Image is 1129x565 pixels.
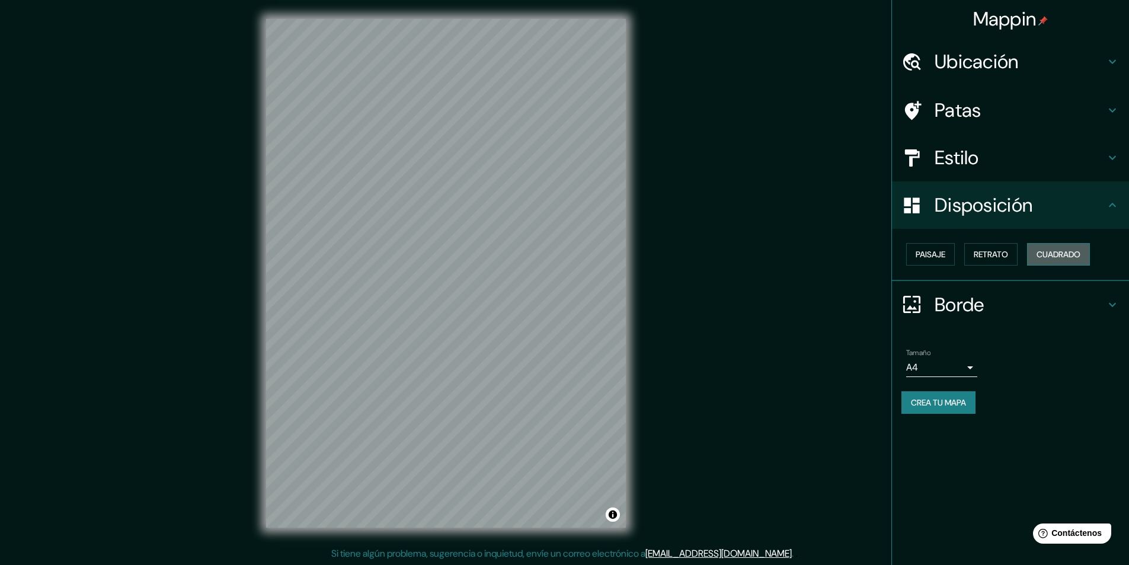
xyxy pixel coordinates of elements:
[906,361,918,374] font: A4
[906,243,955,266] button: Paisaje
[331,547,645,560] font: Si tiene algún problema, sugerencia o inquietud, envíe un correo electrónico a
[892,38,1129,85] div: Ubicación
[892,181,1129,229] div: Disposición
[906,358,977,377] div: A4
[645,547,792,560] a: [EMAIL_ADDRESS][DOMAIN_NAME]
[973,7,1037,31] font: Mappin
[795,547,798,560] font: .
[935,49,1019,74] font: Ubicación
[935,292,984,317] font: Borde
[935,145,979,170] font: Estilo
[916,249,945,260] font: Paisaje
[911,397,966,408] font: Crea tu mapa
[964,243,1018,266] button: Retrato
[974,249,1008,260] font: Retrato
[935,98,981,123] font: Patas
[892,134,1129,181] div: Estilo
[1027,243,1090,266] button: Cuadrado
[1037,249,1080,260] font: Cuadrado
[935,193,1032,218] font: Disposición
[1038,16,1048,25] img: pin-icon.png
[906,348,930,357] font: Tamaño
[892,87,1129,134] div: Patas
[792,547,794,560] font: .
[901,391,976,414] button: Crea tu mapa
[794,547,795,560] font: .
[606,507,620,522] button: Activar o desactivar atribución
[266,19,626,528] canvas: Mapa
[1024,519,1116,552] iframe: Lanzador de widgets de ayuda
[892,281,1129,328] div: Borde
